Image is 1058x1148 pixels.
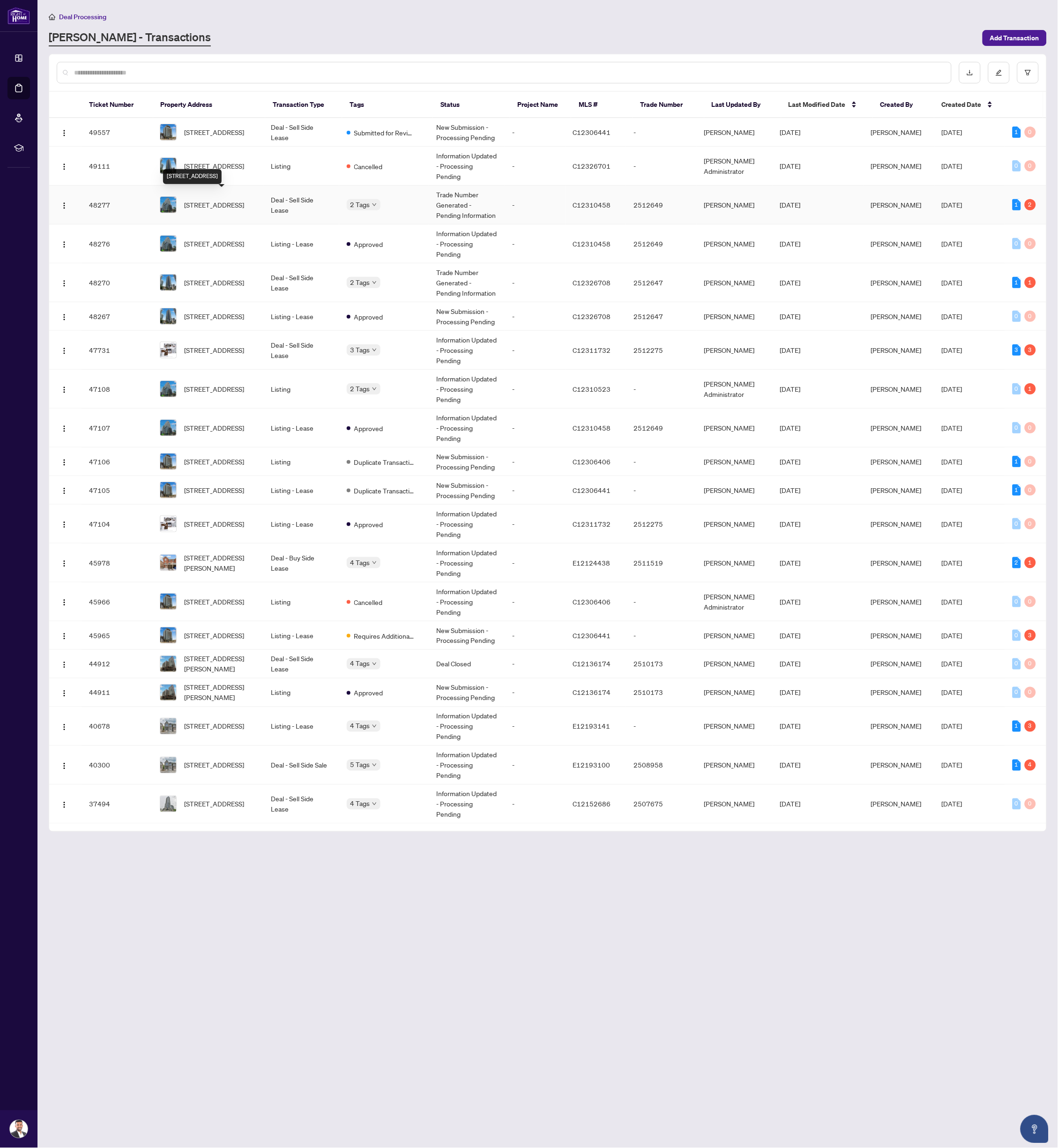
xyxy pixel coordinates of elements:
div: 0 [1025,127,1036,138]
td: - [505,147,565,186]
td: 2512649 [626,186,697,224]
span: [DATE] [942,800,962,808]
img: Logo [60,347,68,355]
td: 47108 [82,370,152,409]
span: [PERSON_NAME] [871,278,922,287]
span: Approved [354,423,383,433]
td: - [626,147,697,186]
td: Listing [263,147,339,186]
td: - [626,476,697,505]
span: [DATE] [942,385,962,393]
span: C12306441 [573,631,611,640]
th: Ticket Number [82,92,153,118]
td: Information Updated - Processing Pending [429,224,505,263]
div: 1 [1013,127,1021,138]
span: edit [996,69,1002,76]
span: [STREET_ADDRESS] [184,239,244,249]
span: C12306441 [573,128,611,136]
div: 0 [1025,456,1036,467]
img: thumbnail-img [160,555,176,571]
span: [DATE] [942,688,962,697]
span: 2 Tags [350,277,370,288]
img: thumbnail-img [160,685,176,701]
span: [PERSON_NAME] [871,424,922,432]
span: [DATE] [780,597,801,606]
button: filter [1017,62,1039,83]
img: Logo [60,313,68,321]
div: 0 [1025,658,1036,670]
span: [PERSON_NAME] [871,346,922,354]
td: Deal - Sell Side Lease [263,118,339,147]
div: 0 [1025,518,1036,529]
span: down [372,348,377,352]
span: C12326708 [573,278,611,287]
span: [PERSON_NAME] [871,761,922,769]
span: 2 Tags [350,383,370,394]
td: 47731 [82,331,152,370]
span: C12306406 [573,597,611,606]
td: - [505,186,565,224]
span: [PERSON_NAME] [871,688,922,697]
td: Listing - Lease [263,224,339,263]
span: [PERSON_NAME] [871,520,922,528]
div: 1 [1025,277,1036,288]
span: Deal Processing [59,13,106,21]
img: Logo [60,425,68,432]
td: Listing - Lease [263,409,339,447]
th: Created Date [934,92,1006,118]
th: Trade Number [633,92,704,118]
span: [DATE] [780,424,801,432]
span: [DATE] [942,761,962,769]
div: 1 [1025,383,1036,395]
div: 1 [1013,277,1021,288]
span: [PERSON_NAME] [871,722,922,731]
span: [PERSON_NAME] [871,201,922,209]
span: Approved [354,688,383,698]
button: Logo [57,483,72,498]
div: 0 [1025,687,1036,698]
span: C12326701 [573,162,611,170]
span: [PERSON_NAME] [871,631,922,640]
span: [DATE] [942,486,962,494]
img: Logo [60,202,68,209]
span: download [967,69,973,76]
img: thumbnail-img [160,757,176,773]
img: thumbnail-img [160,124,176,140]
span: [DATE] [942,722,962,731]
button: Logo [57,454,72,469]
span: E12193100 [573,761,611,769]
img: thumbnail-img [160,236,176,252]
img: thumbnail-img [160,718,176,734]
button: Logo [57,236,72,251]
span: C12311732 [573,520,611,528]
td: [PERSON_NAME] [697,447,773,476]
img: thumbnail-img [160,516,176,532]
th: Property Address [153,92,266,118]
span: [PERSON_NAME] [871,312,922,321]
div: 0 [1025,798,1036,810]
td: 48267 [82,302,152,331]
span: home [49,14,55,20]
span: C12326708 [573,312,611,321]
img: Logo [60,633,68,640]
div: 2 [1025,199,1036,210]
span: [DATE] [942,520,962,528]
img: Logo [60,521,68,529]
td: - [505,476,565,505]
span: E12124438 [573,559,611,567]
div: 3 [1025,630,1036,641]
span: [STREET_ADDRESS] [184,423,244,433]
span: [DATE] [780,312,801,321]
span: Submitted for Review [354,127,415,138]
div: 0 [1013,160,1021,171]
th: Last Modified Date [781,92,873,118]
span: Duplicate Transaction [354,485,415,496]
button: Logo [57,125,72,140]
td: 47105 [82,476,152,505]
button: Logo [57,381,72,396]
div: 3 [1025,344,1036,356]
td: 47106 [82,447,152,476]
td: 49557 [82,118,152,147]
td: 48277 [82,186,152,224]
span: Duplicate Transaction [354,457,415,467]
